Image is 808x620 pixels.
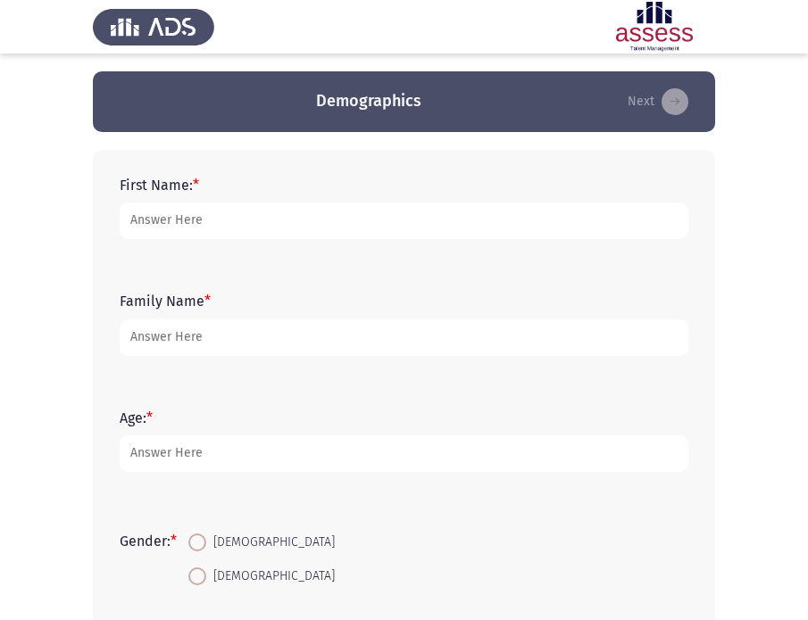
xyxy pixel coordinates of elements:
img: Assessment logo of ASSESS English Language Assessment (3 Module) (Ba - IB) [594,2,715,52]
input: add answer text [120,203,688,239]
button: load next page [622,87,694,116]
label: First Name: [120,177,199,194]
input: add answer text [120,435,688,472]
h3: Demographics [316,90,421,112]
label: Family Name [120,293,211,310]
input: add answer text [120,319,688,356]
label: Age: [120,409,153,426]
span: [DEMOGRAPHIC_DATA] [206,532,335,553]
img: Assess Talent Management logo [93,2,214,52]
label: Gender: [120,533,177,550]
span: [DEMOGRAPHIC_DATA] [206,566,335,587]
